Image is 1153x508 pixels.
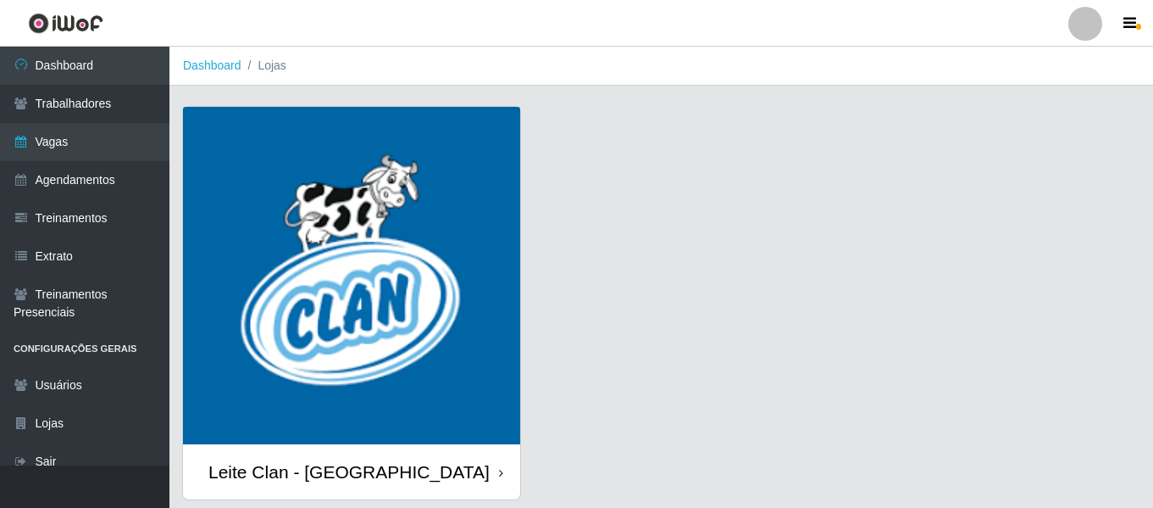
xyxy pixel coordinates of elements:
[183,59,241,72] a: Dashboard
[169,47,1153,86] nav: breadcrumb
[183,107,520,500] a: Leite Clan - [GEOGRAPHIC_DATA]
[208,461,490,483] div: Leite Clan - [GEOGRAPHIC_DATA]
[28,13,103,34] img: CoreUI Logo
[241,57,286,75] li: Lojas
[183,107,520,444] img: cardImg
